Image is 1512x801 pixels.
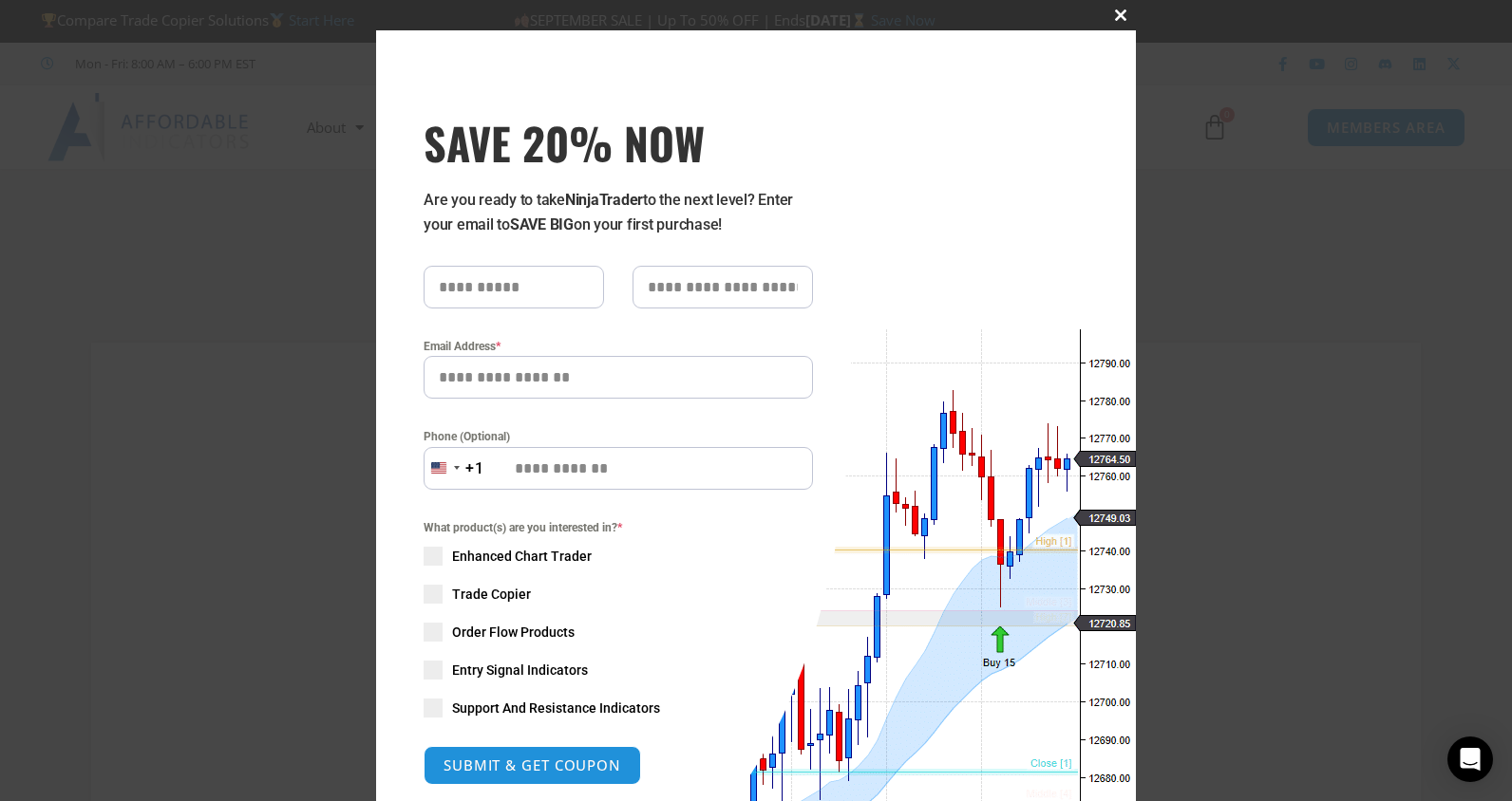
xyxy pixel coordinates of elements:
label: Trade Copier [424,585,813,604]
span: Order Flow Products [452,623,575,642]
label: Order Flow Products [424,623,813,642]
label: Enhanced Chart Trader [424,547,813,566]
h3: SAVE 20% NOW [424,116,813,169]
label: Entry Signal Indicators [424,661,813,680]
span: Enhanced Chart Trader [452,547,592,566]
span: Entry Signal Indicators [452,661,588,680]
span: Trade Copier [452,585,531,604]
span: Support And Resistance Indicators [452,699,660,717]
label: Support And Resistance Indicators [424,699,813,717]
span: What product(s) are you interested in? [424,518,813,537]
div: +1 [465,456,484,481]
button: Selected country [424,447,484,490]
div: Open Intercom Messenger [1447,736,1493,782]
strong: NinjaTrader [565,191,643,209]
label: Phone (Optional) [424,427,813,446]
p: Are you ready to take to the next level? Enter your email to on your first purchase! [424,188,813,237]
strong: SAVE BIG [510,215,574,233]
label: Email Address [424,337,813,356]
button: SUBMIT & GET COUPON [424,746,641,785]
